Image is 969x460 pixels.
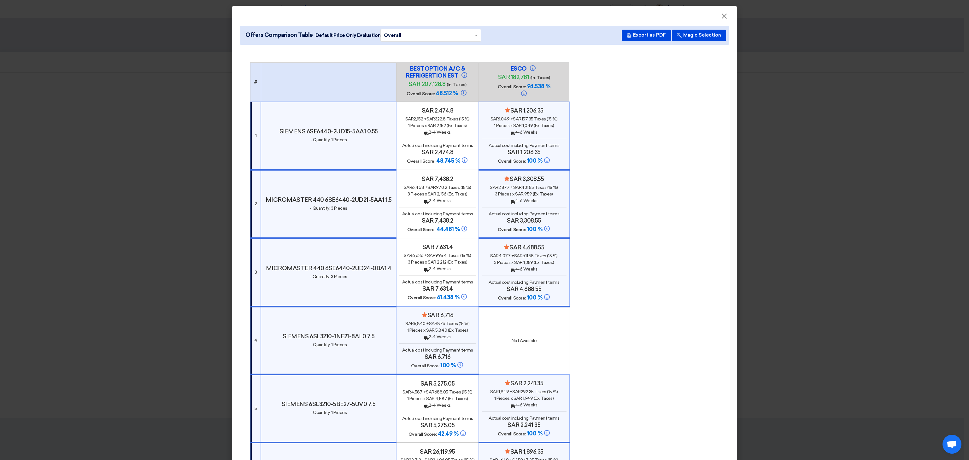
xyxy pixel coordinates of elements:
span: 1 [407,396,409,401]
span: - Quantity: 1 Pieces [310,410,347,415]
span: 61.438 % [437,294,460,301]
td: 1 [250,102,261,170]
h4: sar 7,631.4 [399,244,476,251]
div: 4-6 Weeks [482,402,567,408]
span: (Ex. Taxes) [448,396,468,401]
td: 3 [250,238,261,306]
span: sar [426,116,435,122]
span: Pieces x [409,328,426,333]
span: 42.49 % [438,430,459,437]
span: (Ex. Taxes) [448,328,468,333]
span: 1 [494,123,496,128]
span: sar 2,212 [428,259,446,265]
span: (In. Taxes) [530,75,550,80]
span: Actual cost including Payment terms [402,279,473,285]
span: Pieces x [496,123,512,128]
div: 4-6 Weeks [482,197,567,204]
span: Default Price Only Evaluation [315,32,380,39]
span: Actual cost including Payment terms [402,211,473,217]
div: 2-4 Weeks [399,402,476,409]
h4: sar 4,688.55 [482,286,567,293]
span: sar [404,253,412,258]
div: 6,468 + 970.2 Taxes (15 %) [399,184,476,191]
span: 48.745 % [436,157,460,164]
span: sar [429,321,438,326]
span: Pieces x [411,259,427,265]
span: 100 % [527,226,543,233]
span: Actual cost including Payment terms [489,211,559,217]
span: sar [512,389,521,394]
h4: sar 6,716 [399,353,476,360]
span: (Ex. Taxes) [533,191,553,197]
button: Magic Selection [672,30,726,41]
div: 1,049 + 157.35 Taxes (15 %) [482,116,567,122]
span: Pieces x [498,191,514,197]
h4: ESCO [492,65,555,72]
div: 2,152 + 322.8 Taxes (15 %) [399,116,476,122]
span: - Quantity: 3 Pieces [310,274,347,279]
div: 4-6 Weeks [482,266,567,272]
h4: MICROMASTER 440 6SE6440-2UD24-0BA1 4 [264,265,393,272]
span: Pieces x [411,191,427,197]
span: (Ex. Taxes) [534,260,554,265]
span: sar 2,156 [428,191,447,197]
h4: sar 3,308.55 [482,176,567,183]
h4: sar 7,438.2 [399,176,476,183]
span: (In. Taxes) [447,82,467,87]
span: sar [513,116,521,122]
span: Overall Score: [498,159,526,164]
span: sar 182,781 [498,74,529,81]
div: 2-4 Weeks [399,129,476,136]
span: 1 [407,328,409,333]
span: (Ex. Taxes) [447,123,467,128]
div: Not Available [482,337,567,344]
span: 100 % [440,362,456,369]
span: Overall Score: [498,84,526,90]
span: sar [427,185,436,190]
button: Export as PDF [622,30,671,41]
span: Overall Score: [411,363,439,369]
span: Overall Score: [498,431,526,437]
div: 1,949 + 292.35 Taxes (15 %) [482,388,567,395]
h4: sar 6,716 [399,312,476,319]
span: 1 [494,396,496,401]
span: 100 % [527,294,543,301]
h4: sar 26,119.95 [399,448,476,455]
div: Open chat [943,435,961,454]
h4: SIEMENS 6SL3210-1NE21-8AL0 7.5 [264,333,393,340]
span: Actual cost including Payment terms [402,347,473,353]
span: sar [490,116,499,122]
span: sar [405,321,414,326]
span: × [721,11,727,24]
h4: sar 5,275.05 [399,422,476,429]
button: Close [716,10,732,23]
span: sar [402,389,411,395]
td: 2 [250,170,261,238]
span: 3 [408,259,410,265]
span: - Quantity: 1 Pieces [310,137,347,143]
span: Overall Score: [407,91,435,96]
span: 68.512 % [436,90,458,97]
h4: sar 7,631.4 [399,285,476,292]
span: 100 % [527,430,543,437]
span: Pieces x [497,260,513,265]
span: (Ex. Taxes) [534,396,554,401]
span: Pieces x [496,396,513,401]
h4: SIEMENS 6SL3210-5BE27-5UV0 7.5 [264,401,393,408]
td: 4 [250,306,261,375]
div: 2-4 Weeks [399,265,476,272]
h4: sar 4,688.55 [482,244,567,251]
span: Actual cost including Payment terms [402,143,473,148]
span: 1 [408,123,410,128]
span: Pieces x [410,123,426,128]
span: sar 5,840 [426,328,447,333]
span: sar [514,253,523,259]
div: 2-4 Weeks [399,197,476,204]
span: sar 2,152 [427,123,446,128]
span: sar [427,253,436,258]
span: sar [490,389,499,394]
h4: sar 5,275.05 [399,380,476,387]
th: # [250,62,261,102]
span: Overall Score: [407,227,435,232]
span: 3 [495,191,497,197]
